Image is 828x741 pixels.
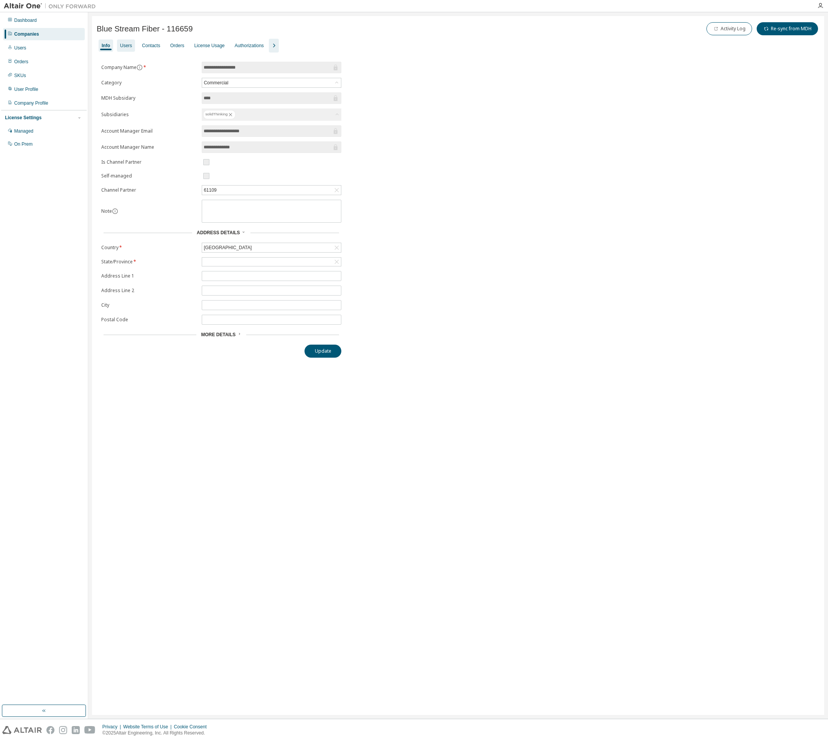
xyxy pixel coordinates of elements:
label: Category [101,80,197,86]
div: [GEOGRAPHIC_DATA] [202,243,341,252]
label: Address Line 1 [101,273,197,279]
label: Channel Partner [101,187,197,193]
img: linkedin.svg [72,726,80,734]
label: Account Manager Name [101,144,197,150]
label: MDH Subsidary [101,95,197,101]
p: © 2025 Altair Engineering, Inc. All Rights Reserved. [102,730,211,736]
div: Authorizations [235,43,264,49]
button: information [112,208,118,214]
div: Users [14,45,26,51]
label: Country [101,245,197,251]
div: Orders [170,43,184,49]
div: Users [120,43,132,49]
div: solidThinking [203,110,235,119]
button: Activity Log [706,22,752,35]
img: altair_logo.svg [2,726,42,734]
span: Address Details [197,230,240,235]
div: Orders [14,59,28,65]
div: 61109 [202,186,217,194]
div: On Prem [14,141,33,147]
label: Postal Code [101,317,197,323]
button: Re-sync from MDH [757,22,818,35]
div: solidThinking [202,108,341,121]
img: instagram.svg [59,726,67,734]
label: Company Name [101,64,197,71]
div: Managed [14,128,33,134]
label: Is Channel Partner [101,159,197,165]
div: Contacts [142,43,160,49]
button: Update [305,345,341,358]
div: Companies [14,31,39,37]
div: Cookie Consent [174,724,211,730]
div: 61109 [202,186,341,195]
div: Commercial [202,79,229,87]
img: Altair One [4,2,100,10]
button: information [137,64,143,71]
div: Commercial [202,78,341,87]
label: City [101,302,197,308]
div: Website Terms of Use [123,724,174,730]
label: State/Province [101,259,197,265]
div: Company Profile [14,100,48,106]
img: youtube.svg [84,726,95,734]
div: Privacy [102,724,123,730]
label: Address Line 2 [101,288,197,294]
div: Info [102,43,110,49]
div: [GEOGRAPHIC_DATA] [202,243,253,252]
label: Self-managed [101,173,197,179]
span: More Details [201,332,235,337]
label: Note [101,208,112,214]
div: License Settings [5,115,41,121]
span: Blue Stream Fiber - 116659 [97,25,193,33]
div: Dashboard [14,17,37,23]
div: SKUs [14,72,26,79]
label: Account Manager Email [101,128,197,134]
div: User Profile [14,86,38,92]
div: License Usage [194,43,224,49]
img: facebook.svg [46,726,54,734]
label: Subsidiaries [101,112,197,118]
